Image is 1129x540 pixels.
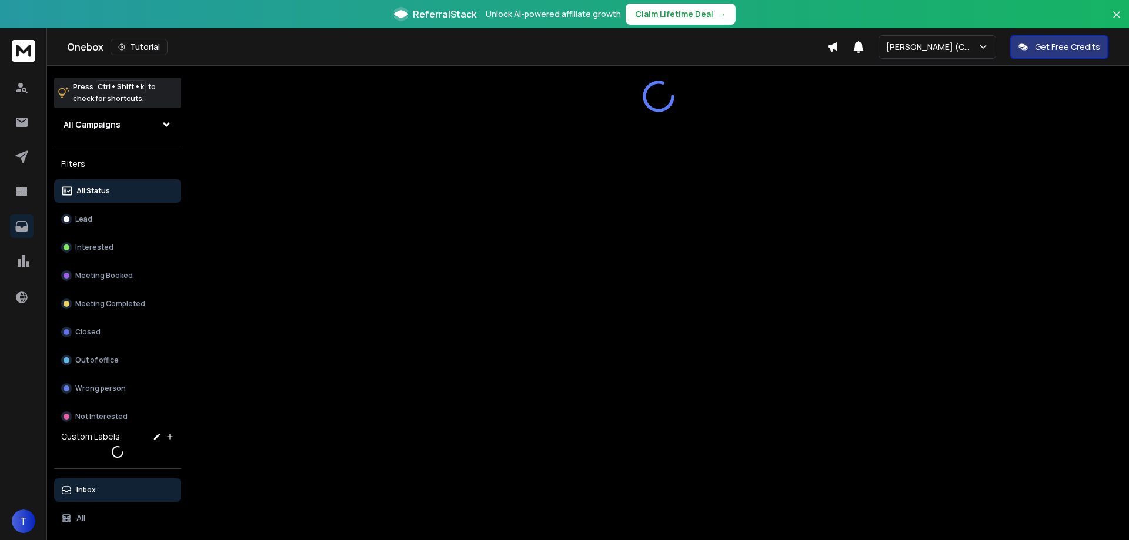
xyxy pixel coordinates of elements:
[96,80,146,93] span: Ctrl + Shift + k
[54,236,181,259] button: Interested
[54,377,181,400] button: Wrong person
[75,271,133,280] p: Meeting Booked
[1035,41,1100,53] p: Get Free Credits
[12,509,35,533] button: T
[1109,7,1124,35] button: Close banner
[75,412,128,421] p: Not Interested
[54,264,181,287] button: Meeting Booked
[886,41,978,53] p: [PERSON_NAME] (Cold)
[61,431,120,442] h3: Custom Labels
[54,179,181,203] button: All Status
[73,81,156,105] p: Press to check for shortcuts.
[54,507,181,530] button: All
[76,186,110,196] p: All Status
[486,8,621,20] p: Unlock AI-powered affiliate growth
[54,320,181,344] button: Closed
[54,478,181,502] button: Inbox
[1010,35,1108,59] button: Get Free Credits
[75,384,126,393] p: Wrong person
[54,156,181,172] h3: Filters
[626,4,736,25] button: Claim Lifetime Deal→
[67,39,827,55] div: Onebox
[64,119,121,130] h1: All Campaigns
[75,355,119,365] p: Out of office
[54,405,181,428] button: Not Interested
[718,8,726,20] span: →
[54,113,181,136] button: All Campaigns
[54,292,181,316] button: Meeting Completed
[75,214,92,224] p: Lead
[111,39,168,55] button: Tutorial
[413,7,476,21] span: ReferralStack
[54,207,181,231] button: Lead
[76,514,85,523] p: All
[75,327,101,337] p: Closed
[75,299,145,308] p: Meeting Completed
[76,485,96,495] p: Inbox
[75,243,113,252] p: Interested
[54,348,181,372] button: Out of office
